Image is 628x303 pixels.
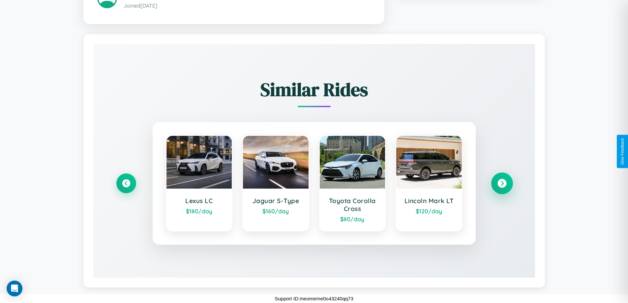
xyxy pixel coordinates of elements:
[116,77,512,102] h2: Similar Rides
[173,197,225,205] h3: Lexus LC
[275,294,353,303] p: Support ID: meomeme0o43240qq73
[250,207,302,215] div: $ 160 /day
[326,215,379,223] div: $ 80 /day
[403,197,455,205] h3: Lincoln Mark LT
[242,135,309,231] a: Jaguar S-Type$160/day
[396,135,463,231] a: Lincoln Mark LT$120/day
[326,197,379,213] h3: Toyota Corolla Cross
[173,207,225,215] div: $ 180 /day
[166,135,233,231] a: Lexus LC$180/day
[319,135,386,231] a: Toyota Corolla Cross$80/day
[620,138,625,165] div: Give Feedback
[250,197,302,205] h3: Jaguar S-Type
[7,281,22,296] div: Open Intercom Messenger
[124,1,371,11] p: Joined [DATE]
[403,207,455,215] div: $ 120 /day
